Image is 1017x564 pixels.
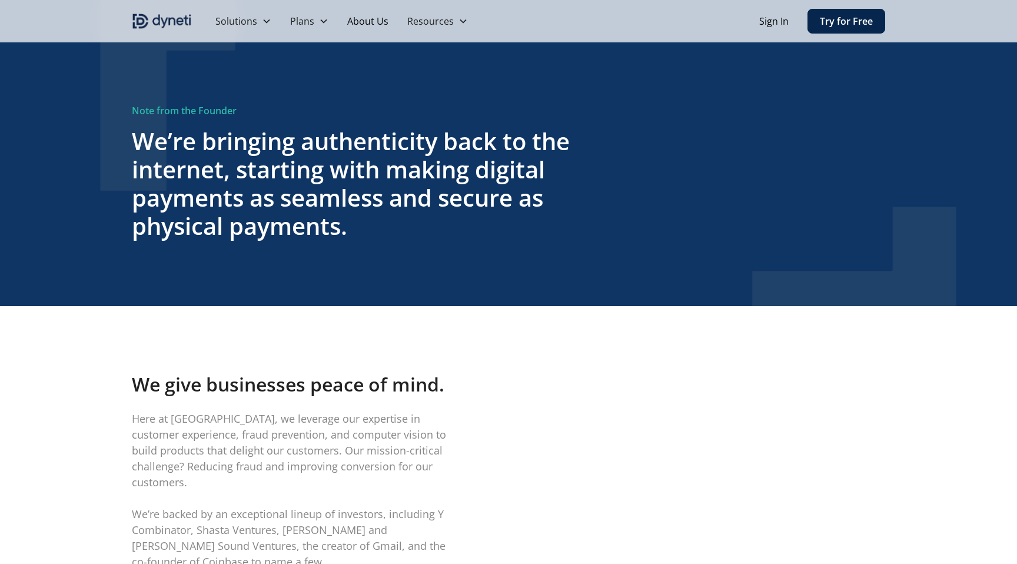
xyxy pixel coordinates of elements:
div: Plans [281,9,338,33]
div: Solutions [215,14,257,28]
div: Solutions [206,9,281,33]
a: Try for Free [807,9,885,34]
a: Sign In [759,14,789,28]
div: Resources [407,14,454,28]
h4: We give businesses peace of mind. [132,372,461,397]
a: home [132,12,192,31]
div: Plans [290,14,314,28]
img: Dyneti indigo logo [132,12,192,31]
div: Note from the Founder [132,104,584,118]
h3: We’re bringing authenticity back to the internet, starting with making digital payments as seamle... [132,127,584,240]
